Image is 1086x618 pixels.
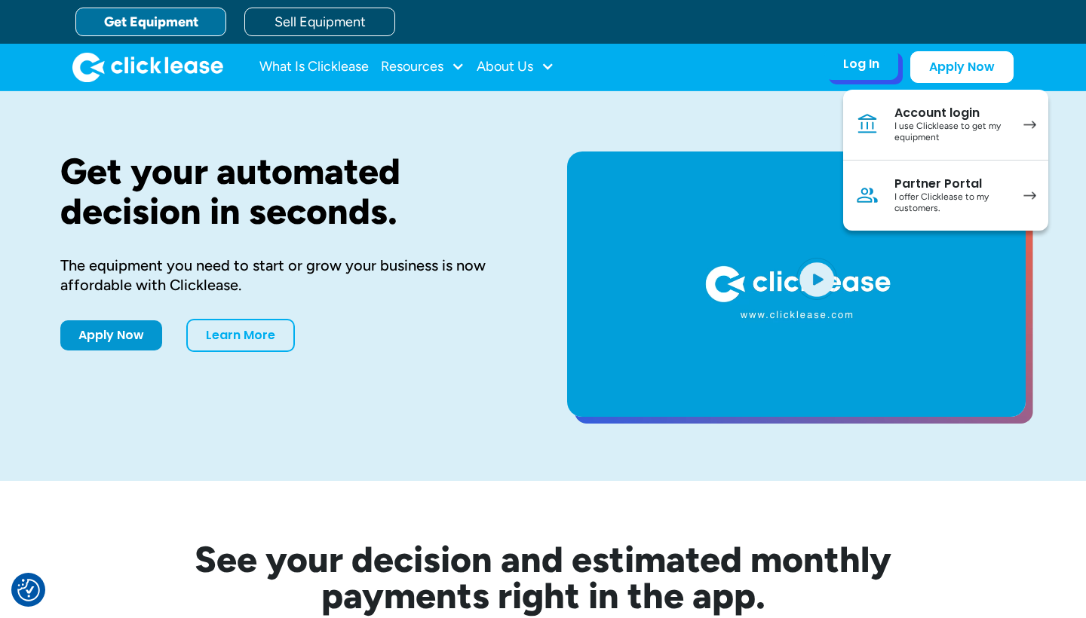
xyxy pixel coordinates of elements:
nav: Log In [843,90,1048,231]
img: arrow [1023,191,1036,200]
h2: See your decision and estimated monthly payments right in the app. [121,541,965,613]
div: Account login [894,106,1008,121]
img: arrow [1023,121,1036,129]
a: Apply Now [910,51,1014,83]
h1: Get your automated decision in seconds. [60,151,519,231]
div: Resources [381,52,465,82]
div: I offer Clicklease to my customers. [894,191,1008,215]
img: Revisit consent button [17,579,40,601]
a: open lightbox [567,151,1026,417]
img: Clicklease logo [72,52,223,82]
div: Log In [843,57,879,72]
a: Sell Equipment [244,8,395,36]
div: I use Clicklease to get my equipment [894,121,1008,144]
img: Person icon [855,183,879,207]
a: home [72,52,223,82]
a: Get Equipment [75,8,226,36]
a: Apply Now [60,320,162,350]
div: Partner Portal [894,176,1008,191]
div: The equipment you need to start or grow your business is now affordable with Clicklease. [60,255,519,295]
a: What Is Clicklease [259,52,369,82]
img: Blue play button logo on a light blue circular background [796,258,837,300]
button: Consent Preferences [17,579,40,601]
img: Bank icon [855,112,879,136]
a: Account loginI use Clicklease to get my equipment [843,90,1048,161]
div: About Us [477,52,554,82]
a: Partner PortalI offer Clicklease to my customers. [843,161,1048,231]
a: Learn More [186,319,295,352]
